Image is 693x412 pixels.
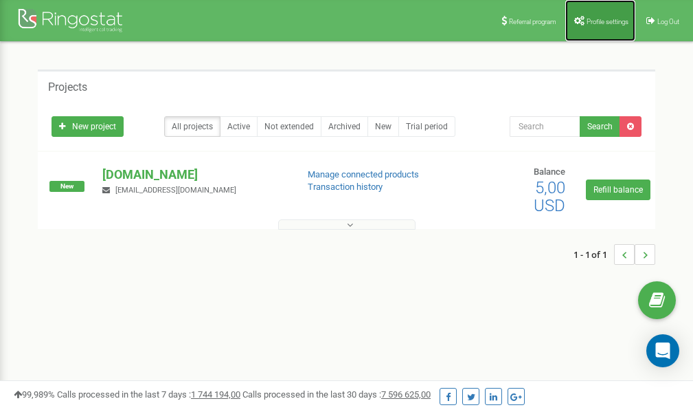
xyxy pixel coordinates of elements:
[308,182,383,192] a: Transaction history
[573,230,655,279] nav: ...
[510,116,580,137] input: Search
[381,389,431,400] u: 7 596 625,00
[308,169,419,180] a: Manage connected products
[48,81,87,94] h5: Projects
[220,116,258,137] a: Active
[646,334,679,367] div: Open Intercom Messenger
[580,116,620,137] button: Search
[52,116,124,137] a: New project
[242,389,431,400] span: Calls processed in the last 30 days :
[257,116,321,137] a: Not extended
[49,181,84,192] span: New
[586,180,650,200] a: Refill balance
[587,18,628,25] span: Profile settings
[102,166,285,184] p: [DOMAIN_NAME]
[321,116,368,137] a: Archived
[14,389,55,400] span: 99,989%
[509,18,556,25] span: Referral program
[191,389,240,400] u: 1 744 194,00
[657,18,679,25] span: Log Out
[164,116,220,137] a: All projects
[398,116,455,137] a: Trial period
[57,389,240,400] span: Calls processed in the last 7 days :
[534,166,565,177] span: Balance
[367,116,399,137] a: New
[534,178,565,215] span: 5,00 USD
[115,186,236,195] span: [EMAIL_ADDRESS][DOMAIN_NAME]
[573,244,614,265] span: 1 - 1 of 1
